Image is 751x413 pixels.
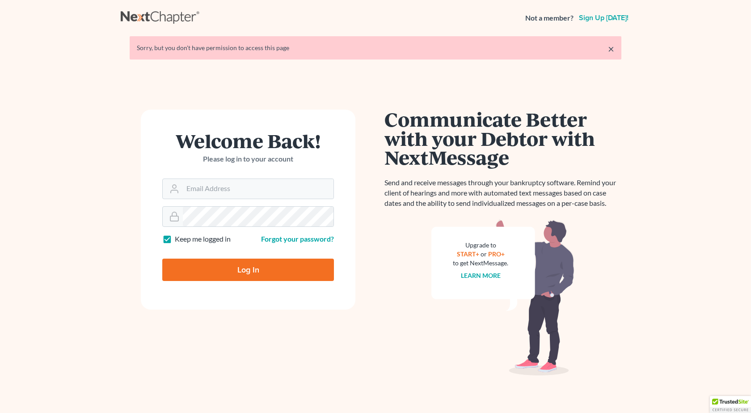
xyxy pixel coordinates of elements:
[175,234,231,244] label: Keep me logged in
[384,178,621,209] p: Send and receive messages through your bankruptcy software. Remind your client of hearings and mo...
[183,179,333,199] input: Email Address
[461,272,501,279] a: Learn more
[162,259,334,281] input: Log In
[162,154,334,164] p: Please log in to your account
[431,219,574,376] img: nextmessage_bg-59042aed3d76b12b5cd301f8e5b87938c9018125f34e5fa2b7a6b67550977c72.svg
[577,14,630,21] a: Sign up [DATE]!
[162,131,334,150] h1: Welcome Back!
[453,241,508,250] div: Upgrade to
[384,110,621,167] h1: Communicate Better with your Debtor with NextMessage
[481,250,487,258] span: or
[457,250,479,258] a: START+
[488,250,505,258] a: PRO+
[261,234,334,243] a: Forgot your password?
[525,13,574,23] strong: Not a member?
[710,396,751,413] div: TrustedSite Certified
[608,43,614,54] a: ×
[453,259,508,268] div: to get NextMessage.
[137,43,614,52] div: Sorry, but you don't have permission to access this page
